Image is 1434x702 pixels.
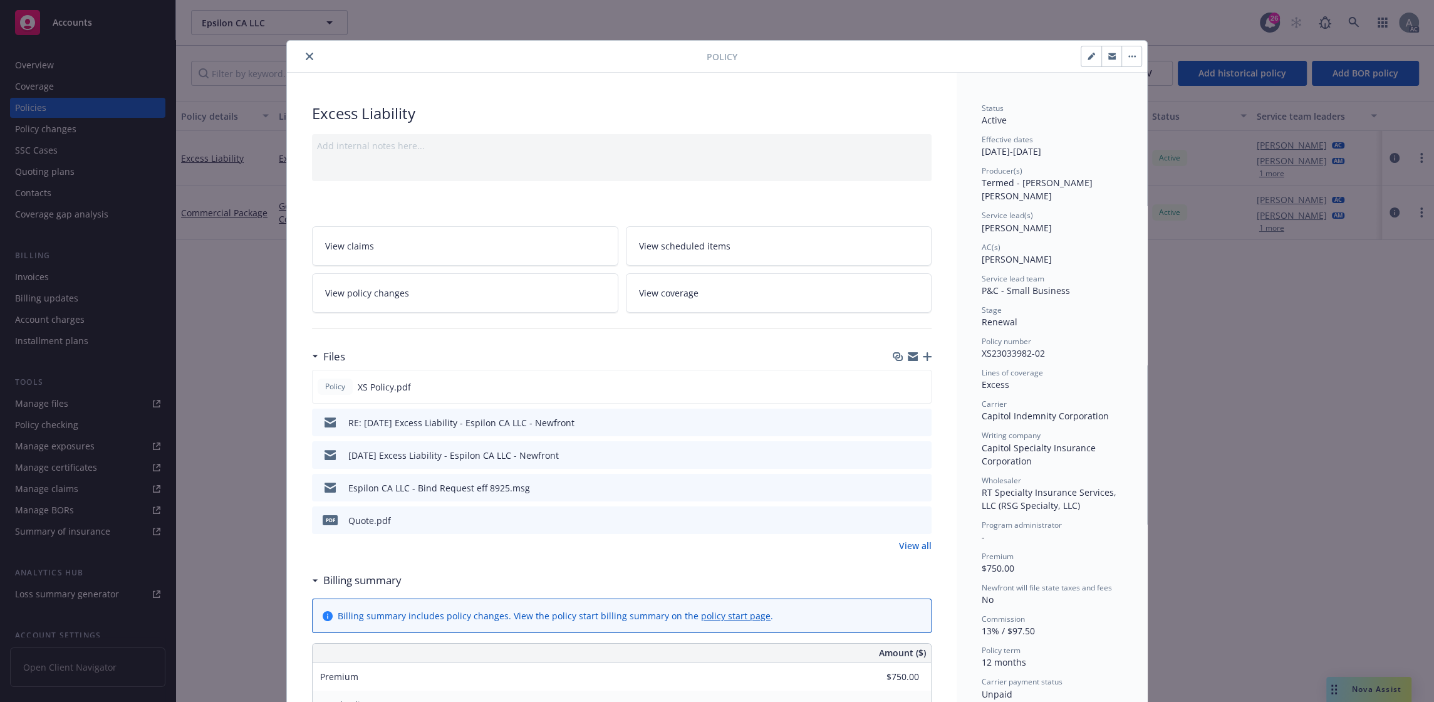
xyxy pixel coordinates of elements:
[639,239,730,253] span: View scheduled items
[626,273,932,313] a: View coverage
[982,347,1045,359] span: XS23033982-02
[845,668,927,686] input: 0.00
[982,475,1021,486] span: Wholesaler
[895,514,905,527] button: download file
[323,348,345,365] h3: Files
[982,410,1109,422] span: Capitol Indemnity Corporation
[982,486,1119,511] span: RT Specialty Insurance Services, LLC (RSG Specialty, LLC)
[317,139,927,152] div: Add internal notes here...
[982,336,1031,347] span: Policy number
[707,50,737,63] span: Policy
[982,531,985,543] span: -
[325,286,409,300] span: View policy changes
[982,285,1070,296] span: P&C - Small Business
[302,49,317,64] button: close
[982,645,1021,656] span: Policy term
[899,539,932,552] a: View all
[312,273,618,313] a: View policy changes
[982,551,1014,562] span: Premium
[895,380,905,394] button: download file
[320,671,358,683] span: Premium
[982,242,1000,253] span: AC(s)
[348,449,559,462] div: [DATE] Excess Liability - Espilon CA LLC - Newfront
[325,239,374,253] span: View claims
[982,367,1043,378] span: Lines of coverage
[895,481,905,495] button: download file
[879,646,926,659] span: Amount ($)
[982,442,1098,467] span: Capitol Specialty Insurance Corporation
[358,380,411,394] span: XS Policy.pdf
[982,676,1063,687] span: Carrier payment status
[639,286,699,300] span: View coverage
[348,514,391,527] div: Quote.pdf
[915,514,927,527] button: preview file
[348,481,530,495] div: Espilon CA LLC - Bind Request eff 8925.msg
[323,381,348,392] span: Policy
[982,625,1035,637] span: 13% / $97.50
[982,316,1017,328] span: Renewal
[982,399,1007,409] span: Carrier
[348,416,574,429] div: RE: [DATE] Excess Liability - Espilon CA LLC - Newfront
[982,562,1014,574] span: $750.00
[312,572,402,589] div: Billing summary
[982,520,1062,530] span: Program administrator
[982,165,1022,176] span: Producer(s)
[982,177,1095,202] span: Termed - [PERSON_NAME] [PERSON_NAME]
[895,416,905,429] button: download file
[323,572,402,589] h3: Billing summary
[982,210,1033,221] span: Service lead(s)
[312,103,932,124] div: Excess Liability
[982,430,1041,441] span: Writing company
[982,134,1033,145] span: Effective dates
[982,594,994,605] span: No
[312,226,618,266] a: View claims
[982,582,1112,593] span: Newfront will file state taxes and fees
[982,614,1025,624] span: Commission
[982,253,1052,265] span: [PERSON_NAME]
[982,103,1004,113] span: Status
[982,688,1012,700] span: Unpaid
[701,610,771,622] a: policy start page
[982,305,1002,315] span: Stage
[982,656,1026,668] span: 12 months
[895,449,905,462] button: download file
[982,222,1052,234] span: [PERSON_NAME]
[312,348,345,365] div: Files
[915,481,927,495] button: preview file
[323,515,338,525] span: pdf
[982,114,1007,126] span: Active
[626,226,932,266] a: View scheduled items
[338,609,773,622] div: Billing summary includes policy changes. View the policy start billing summary on the .
[982,273,1044,284] span: Service lead team
[915,380,926,394] button: preview file
[915,449,927,462] button: preview file
[982,378,1122,391] div: Excess
[915,416,927,429] button: preview file
[982,134,1122,158] div: [DATE] - [DATE]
